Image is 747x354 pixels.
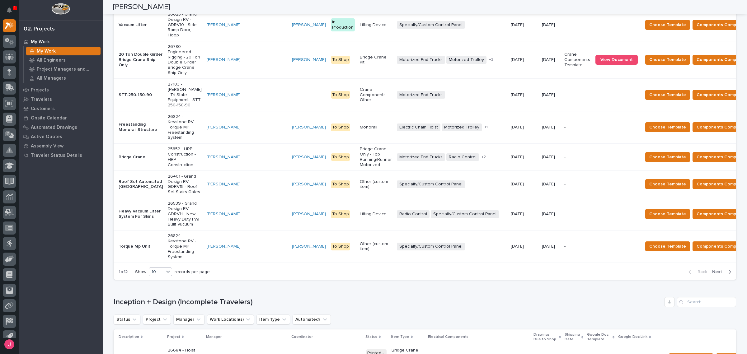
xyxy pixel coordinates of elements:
p: Freestanding Monorail Structure [119,122,163,133]
p: Monorail [360,125,392,130]
p: 26401 - Grand Design RV - GDRV15 - Roof Set Stairs Gates [168,174,202,195]
p: 1 [14,6,16,10]
p: [DATE] [542,92,559,98]
p: Bridge Crane Kit [360,55,392,65]
a: [PERSON_NAME] [207,125,241,130]
p: - [564,22,590,28]
p: - [564,92,590,98]
img: Workspace Logo [51,3,70,15]
span: Specialty/Custom Control Panel [431,210,499,218]
a: All Engineers [24,56,103,64]
div: To Shop [331,56,350,64]
p: 26623 - Grand Design RV - GDRV10 - Side Ramp Door, Hoop [168,12,202,38]
p: [DATE] [511,56,525,63]
span: Components Complete [697,153,745,161]
p: Other (custom item) [360,179,392,190]
button: Next [710,269,736,275]
span: Specialty/Custom Control Panel [397,180,465,188]
p: All Engineers [37,58,66,63]
button: Choose Template [645,122,690,132]
button: Work Location(s) [207,314,254,324]
span: Specialty/Custom Control Panel [397,21,465,29]
span: Choose Template [649,210,686,218]
a: [PERSON_NAME] [207,244,241,249]
span: + 1 [484,125,488,129]
p: Drawings Due to Shop [533,331,557,343]
span: Motorized Trolley [446,56,486,64]
p: - [564,212,590,217]
button: Automated? [293,314,331,324]
a: [PERSON_NAME] [292,155,326,160]
p: [DATE] [511,153,525,160]
p: Bridge Crane Only - Top Running/Runner Motorized [360,147,392,167]
h2: [PERSON_NAME] [113,2,170,12]
span: Choose Template [649,56,686,63]
span: Choose Template [649,243,686,250]
a: All Managers [24,74,103,82]
p: [DATE] [542,22,559,28]
p: Electrical Components [428,333,468,340]
p: 26824 - Keystone RV - Torque MP Freestanding System [168,114,202,140]
input: Search [677,297,736,307]
span: Choose Template [649,153,686,161]
p: Google Doc Template [587,331,611,343]
a: Assembly View [19,141,103,151]
p: Projects [31,87,49,93]
span: Motorized End Trucks [397,91,445,99]
p: Shipping Date [565,331,580,343]
div: To Shop [331,180,350,188]
p: Automated Drawings [31,125,77,130]
p: Vacuum Lifter [119,22,163,28]
p: Lifting Device [360,212,392,217]
a: Travelers [19,95,103,104]
p: Project Managers and Engineers [37,67,98,72]
a: Automated Drawings [19,123,103,132]
span: Choose Template [649,123,686,131]
span: Next [712,269,726,275]
button: Back [684,269,710,275]
span: Choose Template [649,91,686,99]
p: Heavy Vacuum Lifter System For Skins [119,209,163,219]
div: To Shop [331,243,350,250]
p: [DATE] [511,243,525,249]
p: Assembly View [31,143,63,149]
span: Back [694,269,707,275]
p: Crane Components - Other [360,87,392,103]
span: Choose Template [649,21,686,29]
span: Motorized Trolley [442,123,482,131]
button: Choose Template [645,55,690,65]
p: records per page [175,269,210,275]
span: Specialty/Custom Control Panel [397,243,465,250]
button: Choose Template [645,152,690,162]
span: Components Complete [697,56,745,63]
span: Components Complete [697,91,745,99]
button: Notifications [3,4,16,17]
p: Travelers [31,97,52,102]
div: To Shop [331,210,350,218]
span: Electric Chain Hoist [397,123,440,131]
a: [PERSON_NAME] [292,244,326,249]
p: - [564,182,590,187]
div: In Production [331,18,355,31]
p: My Work [37,49,56,54]
p: Google Doc Link [618,333,647,340]
p: 26824 - Keystone RV - Torque MP Freestanding System [168,233,202,259]
p: Project [167,333,180,340]
p: Torque Mp Unit [119,244,163,249]
span: View Document [600,58,633,62]
span: + 2 [482,155,486,159]
p: - [292,92,326,98]
p: [DATE] [511,210,525,217]
a: [PERSON_NAME] [292,125,326,130]
button: users-avatar [3,338,16,351]
a: [PERSON_NAME] [207,182,241,187]
p: [DATE] [542,212,559,217]
h1: Inception + Design (Incomplete Travelers) [114,298,662,307]
p: 27103 - [PERSON_NAME] - Tri-State Equipment - STT-250-150-90 [168,82,202,108]
a: My Work [24,47,103,55]
a: [PERSON_NAME] [292,57,326,63]
a: Active Quotes [19,132,103,141]
span: Radio Control [397,210,430,218]
p: [DATE] [511,123,525,130]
